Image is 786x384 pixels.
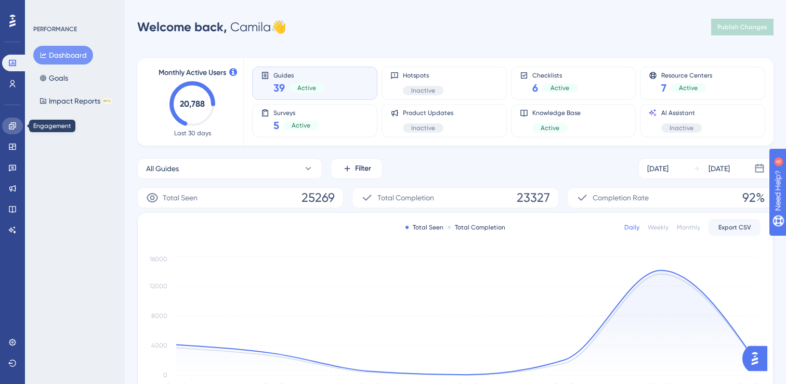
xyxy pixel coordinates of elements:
span: Completion Rate [593,191,649,204]
div: Monthly [677,223,700,232]
iframe: UserGuiding AI Assistant Launcher [742,343,774,374]
span: Last 30 days [174,129,211,137]
div: Weekly [648,223,669,232]
span: Inactive [411,86,435,95]
span: AI Assistant [661,109,702,117]
div: PERFORMANCE [33,25,77,33]
span: Welcome back, [137,19,227,34]
span: 39 [273,81,285,95]
text: 20,788 [180,99,205,109]
span: Active [679,84,698,92]
span: Need Help? [24,3,65,15]
span: Filter [355,162,371,175]
div: Camila 👋 [137,19,286,35]
span: Total Completion [377,191,434,204]
button: Filter [331,158,383,179]
tspan: 12000 [150,283,167,290]
span: Monthly Active Users [159,67,226,79]
span: Total Seen [163,191,198,204]
span: Surveys [273,109,319,116]
button: Publish Changes [711,19,774,35]
tspan: 4000 [151,342,167,349]
span: Resource Centers [661,71,712,79]
button: Export CSV [709,219,761,236]
button: Impact ReportsBETA [33,92,118,110]
div: 6 [72,5,75,14]
div: [DATE] [647,162,669,175]
button: Dashboard [33,46,93,65]
button: All Guides [137,158,322,179]
span: 25269 [302,189,335,206]
tspan: 16000 [150,255,167,263]
span: 92% [742,189,765,206]
span: Active [292,121,310,130]
div: Daily [624,223,639,232]
span: Hotspots [403,71,443,80]
span: Publish Changes [717,23,767,31]
tspan: 0 [163,372,167,379]
tspan: 8000 [151,312,167,319]
span: Active [297,84,316,92]
span: 6 [532,81,538,95]
span: Active [551,84,569,92]
span: Product Updates [403,109,453,117]
div: Total Seen [405,223,443,232]
span: 23327 [517,189,550,206]
span: Checklists [532,71,578,79]
span: Inactive [411,124,435,132]
span: Active [541,124,559,132]
span: Knowledge Base [532,109,581,117]
span: 5 [273,118,279,133]
span: All Guides [146,162,179,175]
span: Export CSV [718,223,751,232]
span: Inactive [670,124,693,132]
div: Total Completion [448,223,505,232]
div: [DATE] [709,162,730,175]
span: 7 [661,81,666,95]
button: Goals [33,69,74,87]
div: BETA [102,98,112,104]
span: Guides [273,71,324,79]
